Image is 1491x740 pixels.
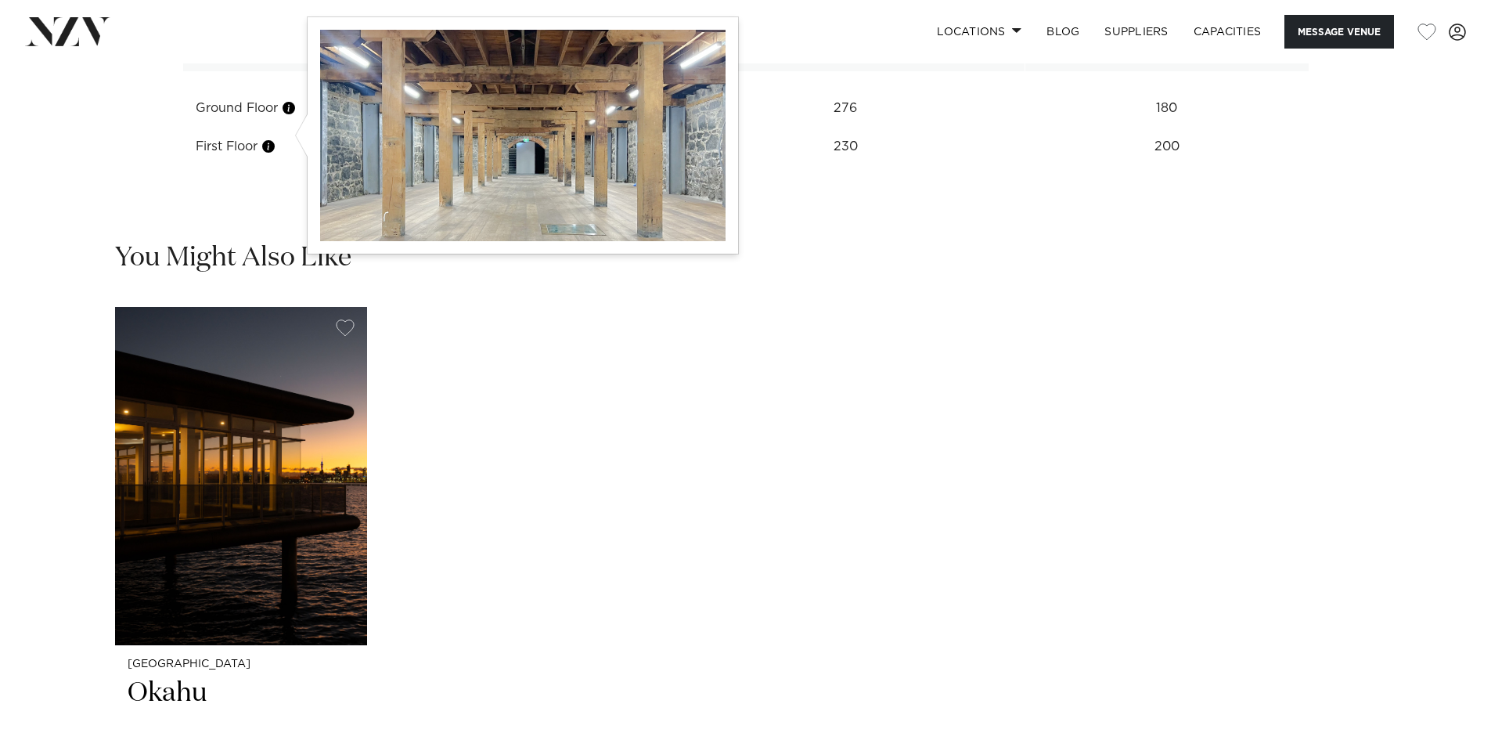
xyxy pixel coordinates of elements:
img: 7q57yqoIlfV3nM0hOFjRO7dv7Paswfyx8EcSaFH1.jpg [320,30,726,241]
a: SUPPLIERS [1092,15,1180,49]
button: Message Venue [1284,15,1394,49]
td: 180 [1025,89,1309,128]
td: First Floor [182,128,666,166]
td: Ground Floor [182,89,666,128]
img: nzv-logo.png [25,17,110,45]
td: 276 [666,89,1025,128]
small: [GEOGRAPHIC_DATA] [128,659,355,670]
a: Capacities [1181,15,1274,49]
a: BLOG [1034,15,1092,49]
h2: You Might Also Like [115,240,351,276]
td: 200 [1025,128,1309,166]
td: 230 [666,128,1025,166]
a: Locations [924,15,1034,49]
